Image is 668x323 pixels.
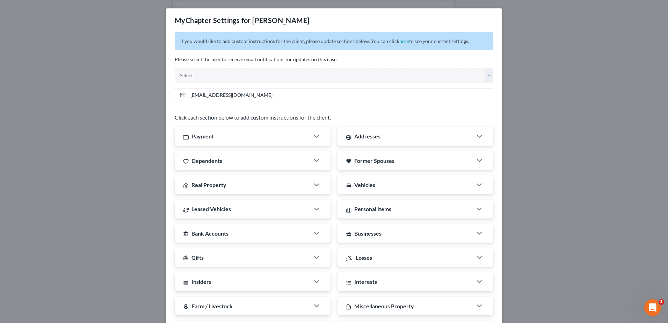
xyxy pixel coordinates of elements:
i: local_florist [183,304,189,309]
span: Farm / Livestock [191,303,233,309]
span: If you would like to add custom instructions for the client, please update sections below. [180,38,370,44]
i: card_giftcard [183,255,189,261]
a: here [399,38,409,44]
span: Payment [191,133,214,139]
p: Please select the user to receive email notifications for updates on this case: [175,56,493,63]
iframe: Intercom live chat [644,299,661,316]
span: Dependents [191,157,222,164]
span: Businesses [354,230,382,237]
span: Leased Vehicles [191,206,231,212]
span: Personal Items [354,206,391,212]
span: Real Property [191,181,226,188]
i: :money_off [346,255,353,261]
span: Bank Accounts [191,230,228,237]
div: MyChapter Settings for [PERSON_NAME] [175,15,309,25]
p: Click each section below to add custom instructions for the client. [175,114,493,122]
span: Interests [354,278,377,285]
input: Enter email... [188,88,493,102]
i: favorite [346,158,351,164]
span: Gifts [191,254,204,261]
span: You can click to see your current settings. [371,38,469,44]
span: Vehicles [354,181,375,188]
span: Miscellaneous Property [354,303,414,309]
span: Losses [356,254,372,261]
i: directions_car [346,182,351,188]
span: Former Spouses [354,157,394,164]
span: Addresses [354,133,380,139]
span: Insiders [191,278,211,285]
i: business_center [346,231,351,237]
span: 3 [659,299,664,305]
i: account_balance [183,231,189,237]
